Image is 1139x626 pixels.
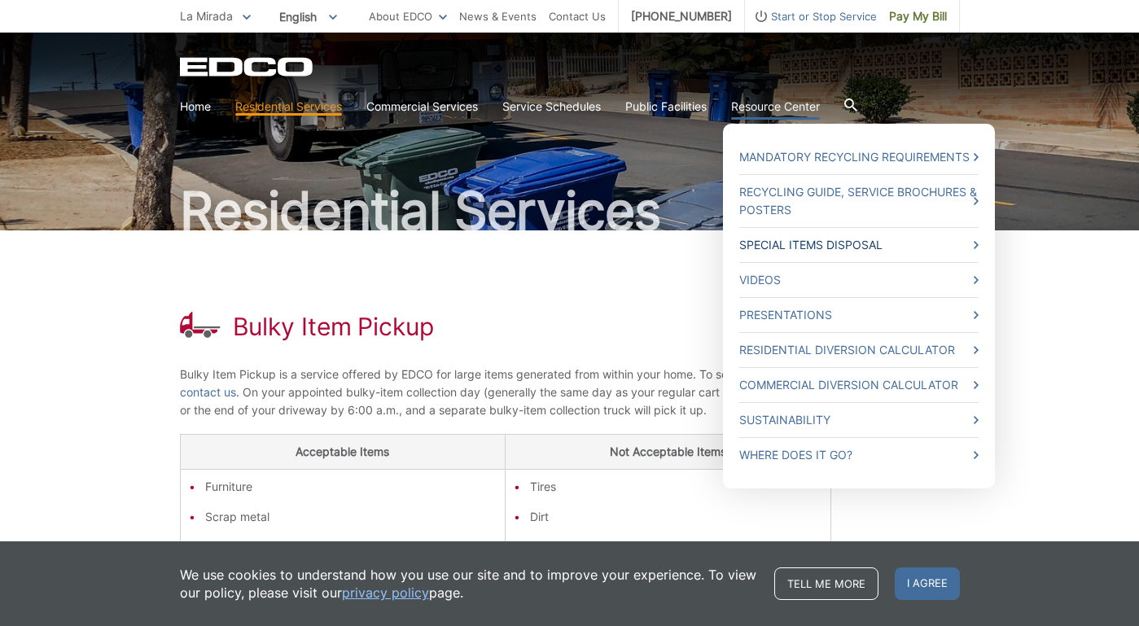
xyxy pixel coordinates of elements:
span: La Mirada [180,9,233,23]
strong: Acceptable Items [296,444,389,458]
a: Special Items Disposal [739,236,979,254]
a: Commercial Services [366,98,478,116]
a: Where Does it Go? [739,446,979,464]
p: Bulky Item Pickup is a service offered by EDCO for large items generated from within your home. T... [180,366,960,419]
strong: Not Acceptable Items [610,444,726,458]
a: Public Facilities [625,98,707,116]
span: I agree [895,567,960,600]
a: Contact Us [549,7,606,25]
li: Dirt [530,508,822,526]
a: Recycling Guide, Service Brochures & Posters [739,183,979,219]
a: Sustainability [739,411,979,429]
li: Furniture [205,478,497,496]
h1: Bulky Item Pickup [233,312,434,341]
a: Residential Services [235,98,342,116]
a: Resource Center [731,98,820,116]
li: Scrap metal [205,508,497,526]
li: Stoves [205,538,497,556]
a: Mandatory Recycling Requirements [739,148,979,166]
a: privacy policy [342,584,429,602]
a: Commercial Diversion Calculator [739,376,979,394]
span: Pay My Bill [889,7,947,25]
h2: Residential Services [180,185,960,237]
a: Residential Diversion Calculator [739,341,979,359]
a: Presentations [739,306,979,324]
a: Home [180,98,211,116]
span: English [267,3,349,30]
a: EDCD logo. Return to the homepage. [180,57,315,77]
a: Videos [739,271,979,289]
a: About EDCO [369,7,447,25]
a: contact us [180,383,236,401]
a: News & Events [459,7,537,25]
a: Service Schedules [502,98,601,116]
a: Tell me more [774,567,878,600]
li: Concrete [530,538,822,556]
p: We use cookies to understand how you use our site and to improve your experience. To view our pol... [180,566,758,602]
li: Tires [530,478,822,496]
